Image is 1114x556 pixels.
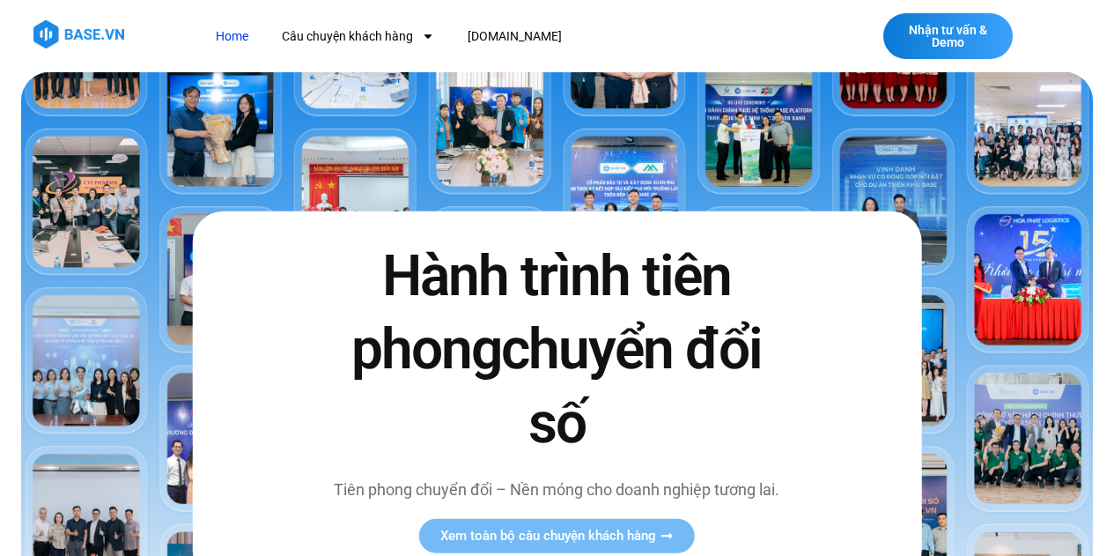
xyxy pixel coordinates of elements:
[269,20,447,53] a: Câu chuyện khách hàng
[883,13,1013,59] a: Nhận tư vấn & Demo
[901,24,995,48] span: Nhận tư vấn & Demo
[419,519,695,553] a: Xem toàn bộ câu chuyện khách hàng
[328,240,786,460] h2: Hành trình tiên phong
[203,20,794,53] nav: Menu
[501,316,762,456] span: chuyển đổi số
[203,20,262,53] a: Home
[440,530,656,543] span: Xem toàn bộ câu chuyện khách hàng
[454,20,575,53] a: [DOMAIN_NAME]
[328,478,786,501] p: Tiên phong chuyển đổi – Nền móng cho doanh nghiệp tương lai.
